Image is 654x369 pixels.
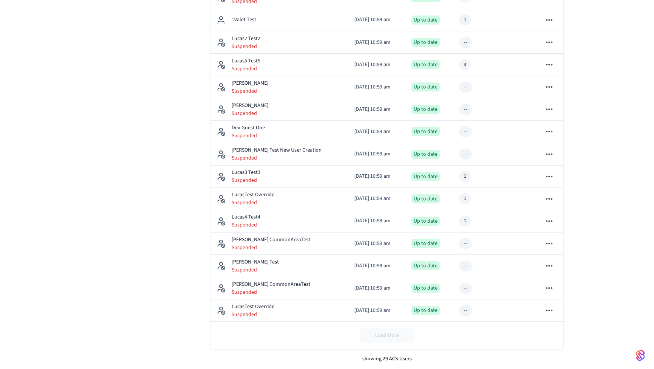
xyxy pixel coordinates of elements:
[354,105,399,113] p: [DATE] 10:59 am
[411,194,440,203] div: Up to date
[354,16,399,24] p: [DATE] 10:59 am
[354,195,399,203] p: [DATE] 10:59 am
[232,258,279,266] p: [PERSON_NAME] Test
[464,150,467,158] div: --
[232,303,274,311] p: LucasTest Override
[411,150,440,159] div: Up to date
[354,262,399,270] p: [DATE] 10:59 am
[411,172,440,181] div: Up to date
[354,217,399,225] p: [DATE] 10:59 am
[464,39,467,47] div: --
[354,61,399,69] p: [DATE] 10:59 am
[232,154,322,162] p: Suspended
[232,177,260,184] p: Suspended
[464,284,467,292] div: --
[411,261,440,270] div: Up to date
[232,191,274,199] p: LucasTest Override
[354,150,399,158] p: [DATE] 10:59 am
[636,349,645,361] img: SeamLogoGradient.69752ec5.svg
[232,236,310,244] p: [PERSON_NAME] CommonAreaTest
[232,110,268,117] p: Suspended
[232,146,322,154] p: [PERSON_NAME] Test New User Creation
[411,127,440,136] div: Up to date
[232,57,260,65] p: Lucas5 Test5
[464,83,467,91] div: --
[354,172,399,180] p: [DATE] 10:59 am
[411,217,440,226] div: Up to date
[464,195,466,203] div: 1
[232,199,274,206] p: Suspended
[354,128,399,136] p: [DATE] 10:59 am
[232,221,260,229] p: Suspended
[232,16,256,24] p: 1Valet Test
[411,82,440,91] div: Up to date
[232,79,268,87] p: [PERSON_NAME]
[354,284,399,292] p: [DATE] 10:59 am
[411,60,440,69] div: Up to date
[411,105,440,114] div: Up to date
[411,239,440,248] div: Up to date
[354,240,399,248] p: [DATE] 10:59 am
[232,35,260,43] p: Lucas2 Test2
[232,124,265,132] p: Dev Guest One
[232,43,260,50] p: Suspended
[411,284,440,293] div: Up to date
[464,217,466,225] div: 1
[232,132,265,140] p: Suspended
[232,102,268,110] p: [PERSON_NAME]
[464,240,467,248] div: --
[464,16,466,24] div: 1
[232,288,310,296] p: Suspended
[354,39,399,47] p: [DATE] 10:59 am
[464,172,466,180] div: 1
[232,169,260,177] p: Lucas3 Test3
[232,281,310,288] p: [PERSON_NAME] CommonAreaTest
[464,105,467,113] div: --
[411,16,440,25] div: Up to date
[411,38,440,47] div: Up to date
[464,128,467,136] div: --
[464,262,467,270] div: --
[464,307,467,315] div: --
[232,65,260,73] p: Suspended
[232,244,310,251] p: Suspended
[411,306,440,315] div: Up to date
[354,307,399,315] p: [DATE] 10:59 am
[464,61,466,69] div: 3
[210,349,563,369] div: showing 29 ACS Users
[232,213,260,221] p: Lucas4 Test4
[232,266,279,274] p: Suspended
[354,83,399,91] p: [DATE] 10:59 am
[232,311,274,318] p: Suspended
[232,87,268,95] p: Suspended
